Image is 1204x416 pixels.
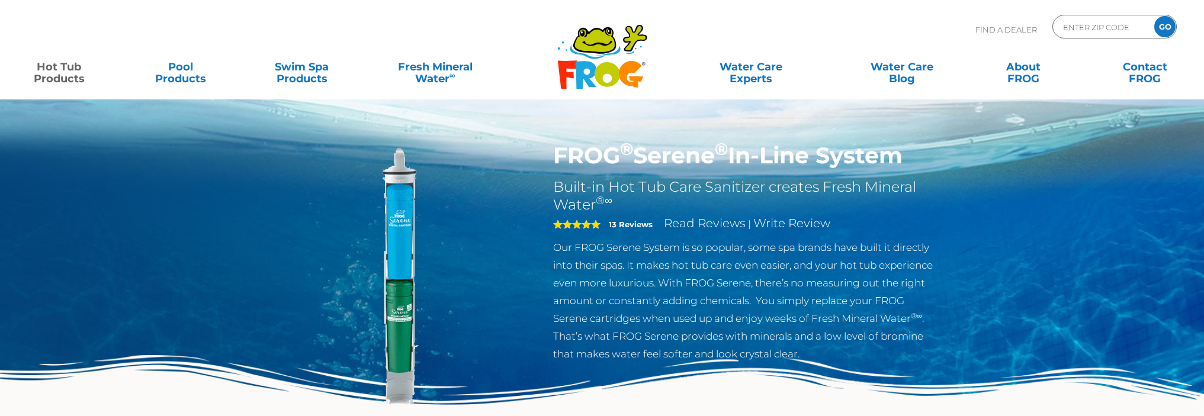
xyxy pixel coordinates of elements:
[1062,18,1142,36] input: Zip Code Form
[748,218,751,230] span: |
[675,55,828,79] a: Water CareExperts
[12,55,106,79] a: Hot TubProducts
[553,220,601,229] span: 5
[911,311,922,320] sup: ®∞
[553,238,940,363] p: Our FROG Serene System is so popular, some spa brands have built it directly into their spas. It ...
[553,142,940,169] h1: FROG Serene In-Line System
[620,138,633,159] sup: ®
[376,55,494,79] a: Fresh MineralWater∞
[450,70,455,80] sup: ∞
[596,194,612,207] sup: ®∞
[1154,16,1176,37] input: GO
[133,55,227,79] a: PoolProducts
[753,216,830,230] a: Write Review
[855,55,949,79] a: Water CareBlog
[977,55,1071,79] a: AboutFROG
[553,178,940,214] h2: Built-in Hot Tub Care Sanitizer creates Fresh Mineral Water
[265,142,536,413] img: serene-inline.png
[715,138,728,159] sup: ®
[255,55,349,79] a: Swim SpaProducts
[975,15,1037,44] p: Find A Dealer
[664,216,746,230] a: Read Reviews
[1097,55,1192,79] a: ContactFROG
[609,220,653,229] strong: 13 Reviews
